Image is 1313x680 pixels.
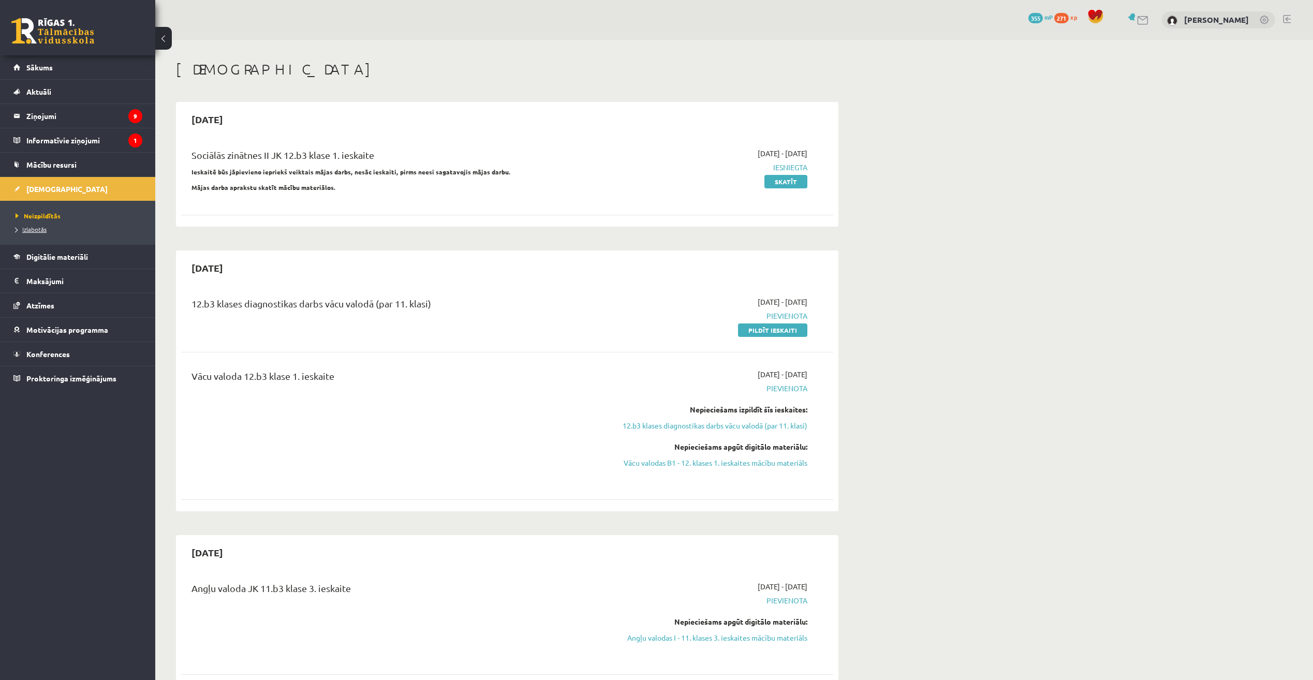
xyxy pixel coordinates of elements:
a: [PERSON_NAME] [1184,14,1249,25]
a: Mācību resursi [13,153,142,176]
a: Proktoringa izmēģinājums [13,366,142,390]
a: Digitālie materiāli [13,245,142,269]
a: Aktuāli [13,80,142,104]
a: Maksājumi [13,269,142,293]
div: Sociālās zinātnes II JK 12.b3 klase 1. ieskaite [191,148,597,167]
span: [DATE] - [DATE] [758,581,807,592]
legend: Ziņojumi [26,104,142,128]
a: Izlabotās [16,225,145,234]
h2: [DATE] [181,540,233,565]
span: Proktoringa izmēģinājums [26,374,116,383]
h2: [DATE] [181,256,233,280]
i: 9 [128,109,142,123]
span: 355 [1028,13,1043,23]
a: Ziņojumi9 [13,104,142,128]
a: Angļu valodas I - 11. klases 3. ieskaites mācību materiāls [612,632,807,643]
div: Vācu valoda 12.b3 klase 1. ieskaite [191,369,597,388]
div: Nepieciešams apgūt digitālo materiālu: [612,616,807,627]
span: Konferences [26,349,70,359]
a: Skatīt [764,175,807,188]
span: Sākums [26,63,53,72]
span: Iesniegta [612,162,807,173]
a: Rīgas 1. Tālmācības vidusskola [11,18,94,44]
legend: Maksājumi [26,269,142,293]
a: Sākums [13,55,142,79]
span: Pievienota [612,311,807,321]
a: Neizpildītās [16,211,145,220]
span: Atzīmes [26,301,54,310]
span: Aktuāli [26,87,51,96]
a: Atzīmes [13,293,142,317]
legend: Informatīvie ziņojumi [26,128,142,152]
span: [DEMOGRAPHIC_DATA] [26,184,108,194]
span: Mācību resursi [26,160,77,169]
a: [DEMOGRAPHIC_DATA] [13,177,142,201]
a: Vācu valodas B1 - 12. klases 1. ieskaites mācību materiāls [612,457,807,468]
span: Pievienota [612,383,807,394]
i: 1 [128,134,142,147]
span: xp [1070,13,1077,21]
div: Angļu valoda JK 11.b3 klase 3. ieskaite [191,581,597,600]
a: Konferences [13,342,142,366]
span: Neizpildītās [16,212,61,220]
a: Pildīt ieskaiti [738,323,807,337]
span: [DATE] - [DATE] [758,148,807,159]
span: Pievienota [612,595,807,606]
img: Zlata Stankeviča [1167,16,1177,26]
a: 12.b3 klases diagnostikas darbs vācu valodā (par 11. klasi) [612,420,807,431]
span: 271 [1054,13,1069,23]
strong: Ieskaitē būs jāpievieno iepriekš veiktais mājas darbs, nesāc ieskaiti, pirms neesi sagatavojis mā... [191,168,511,176]
a: Motivācijas programma [13,318,142,342]
span: mP [1044,13,1053,21]
h2: [DATE] [181,107,233,131]
span: [DATE] - [DATE] [758,369,807,380]
a: 355 mP [1028,13,1053,21]
div: 12.b3 klases diagnostikas darbs vācu valodā (par 11. klasi) [191,297,597,316]
a: Informatīvie ziņojumi1 [13,128,142,152]
span: Izlabotās [16,225,47,233]
span: [DATE] - [DATE] [758,297,807,307]
div: Nepieciešams izpildīt šīs ieskaites: [612,404,807,415]
span: Digitālie materiāli [26,252,88,261]
strong: Mājas darba aprakstu skatīt mācību materiālos. [191,183,336,191]
a: 271 xp [1054,13,1082,21]
div: Nepieciešams apgūt digitālo materiālu: [612,441,807,452]
h1: [DEMOGRAPHIC_DATA] [176,61,838,78]
span: Motivācijas programma [26,325,108,334]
